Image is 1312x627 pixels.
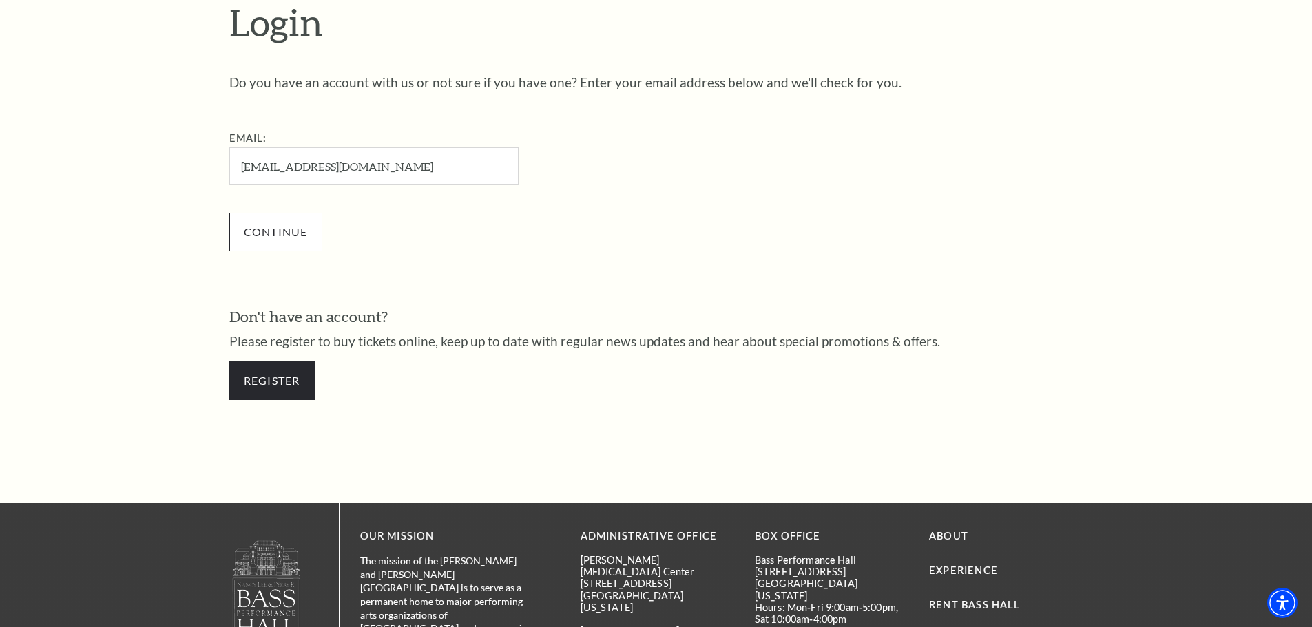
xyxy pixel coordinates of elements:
p: Do you have an account with us or not sure if you have one? Enter your email address below and we... [229,76,1083,89]
p: Bass Performance Hall [755,554,908,566]
p: [GEOGRAPHIC_DATA][US_STATE] [581,590,734,614]
input: Submit button [229,213,322,251]
p: Hours: Mon-Fri 9:00am-5:00pm, Sat 10:00am-4:00pm [755,602,908,626]
p: OUR MISSION [360,528,532,545]
p: Please register to buy tickets online, keep up to date with regular news updates and hear about s... [229,334,1083,348]
p: [STREET_ADDRESS] [755,566,908,577]
a: About [929,530,968,542]
label: Email: [229,132,267,144]
p: [GEOGRAPHIC_DATA][US_STATE] [755,577,908,602]
input: Required [229,147,519,185]
p: [PERSON_NAME][MEDICAL_DATA] Center [581,554,734,578]
a: Rent Bass Hall [929,599,1020,610]
h3: Don't have an account? [229,306,1083,328]
p: [STREET_ADDRESS] [581,577,734,589]
p: BOX OFFICE [755,528,908,545]
div: Accessibility Menu [1267,588,1298,618]
a: Register [229,361,315,400]
p: Administrative Office [581,528,734,545]
a: Experience [929,564,998,576]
